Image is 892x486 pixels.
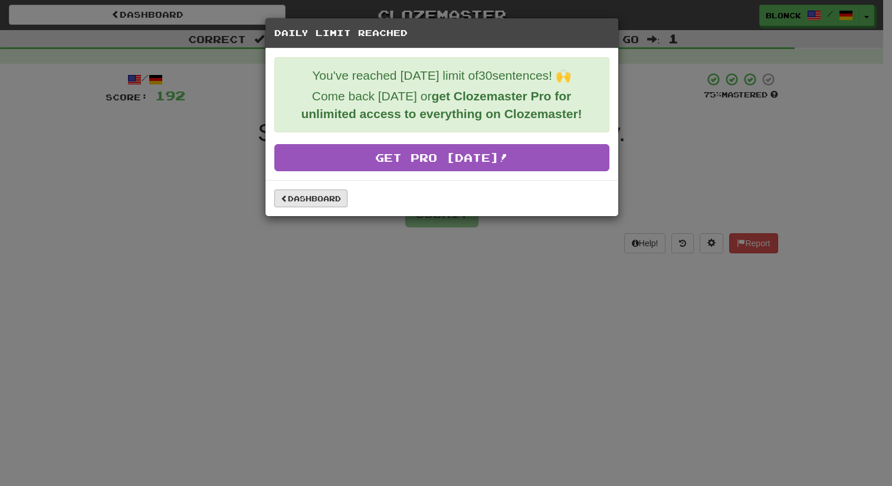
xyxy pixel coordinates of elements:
[274,144,609,171] a: Get Pro [DATE]!
[284,87,600,123] p: Come back [DATE] or
[274,190,347,207] a: Dashboard
[274,27,609,39] h5: Daily Limit Reached
[301,89,582,120] strong: get Clozemaster Pro for unlimited access to everything on Clozemaster!
[284,67,600,84] p: You've reached [DATE] limit of 30 sentences! 🙌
